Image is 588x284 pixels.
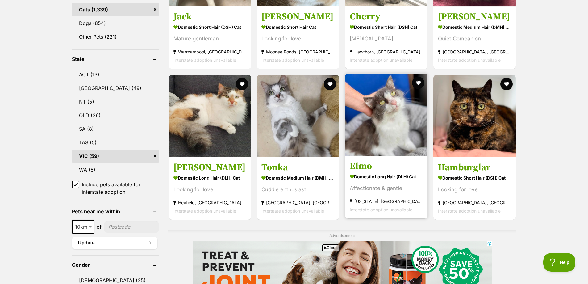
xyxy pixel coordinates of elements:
a: WA (6) [72,163,159,176]
div: Looking for love [261,35,335,43]
img: Tonka - Domestic Medium Hair (DMH) Cat [257,75,339,157]
a: [PERSON_NAME] Domestic Long Hair (DLH) Cat Looking for love Heyfield, [GEOGRAPHIC_DATA] Interstat... [169,157,251,220]
button: Update [72,237,157,249]
a: Other Pets (221) [72,30,159,43]
strong: Domestic Medium Hair (DMH) Cat [438,23,511,32]
div: [MEDICAL_DATA] [350,35,423,43]
span: Interstate adoption unavailable [438,208,501,214]
a: TAS (5) [72,136,159,149]
strong: Hawthorn, [GEOGRAPHIC_DATA] [350,48,423,56]
strong: Domestic Long Hair (DLH) Cat [350,172,423,181]
a: SA (8) [72,122,159,135]
strong: Domestic Short Hair Cat [261,23,335,32]
span: Include pets available for interstate adoption [82,181,159,196]
span: Interstate adoption unavailable [350,207,412,212]
strong: [GEOGRAPHIC_DATA], [GEOGRAPHIC_DATA] [261,198,335,207]
span: 10km [72,220,94,234]
span: Close [322,244,339,251]
strong: Domestic Short Hair (DSH) Cat [350,23,423,32]
div: Looking for love [438,185,511,194]
span: 10km [73,223,94,231]
input: postcode [104,221,159,233]
strong: [US_STATE], [GEOGRAPHIC_DATA] [350,197,423,206]
div: Affectionate & gentle [350,184,423,193]
h3: Jack [173,11,247,23]
strong: Heyfield, [GEOGRAPHIC_DATA] [173,198,247,207]
strong: Domestic Long Hair (DLH) Cat [173,173,247,182]
img: Hamburglar - Domestic Short Hair (DSH) Cat [433,75,516,157]
button: favourite [236,78,248,90]
strong: Moonee Ponds, [GEOGRAPHIC_DATA] [261,48,335,56]
header: State [72,56,159,62]
header: Gender [72,262,159,268]
a: Include pets available for interstate adoption [72,181,159,196]
a: QLD (26) [72,109,159,122]
iframe: Advertisement [182,253,407,281]
strong: [GEOGRAPHIC_DATA], [GEOGRAPHIC_DATA] [438,48,511,56]
a: Cherry Domestic Short Hair (DSH) Cat [MEDICAL_DATA] Hawthorn, [GEOGRAPHIC_DATA] Interstate adopti... [345,6,427,69]
span: Interstate adoption unavailable [261,208,324,214]
h3: [PERSON_NAME] [173,162,247,173]
a: [PERSON_NAME] Domestic Medium Hair (DMH) Cat Quiet Companion [GEOGRAPHIC_DATA], [GEOGRAPHIC_DATA]... [433,6,516,69]
img: Molly - Domestic Long Hair (DLH) Cat [169,75,251,157]
h3: Cherry [350,11,423,23]
strong: Domestic Medium Hair (DMH) Cat [261,173,335,182]
span: Interstate adoption unavailable [173,57,236,63]
strong: [GEOGRAPHIC_DATA], [GEOGRAPHIC_DATA] [438,198,511,207]
button: favourite [500,78,513,90]
h3: [PERSON_NAME] [261,11,335,23]
span: Interstate adoption unavailable [173,208,236,214]
header: Pets near me within [72,209,159,214]
span: Interstate adoption unavailable [261,57,324,63]
div: Cuddle enthusiast [261,185,335,194]
a: NT (5) [72,95,159,108]
span: Interstate adoption unavailable [438,57,501,63]
div: Quiet Companion [438,35,511,43]
a: Dogs (854) [72,17,159,30]
a: VIC (59) [72,150,159,163]
a: [GEOGRAPHIC_DATA] (49) [72,82,159,95]
span: of [97,223,102,231]
strong: Domestic Short Hair (DSH) Cat [173,23,247,32]
strong: Warrnambool, [GEOGRAPHIC_DATA] [173,48,247,56]
span: Interstate adoption unavailable [350,57,412,63]
img: adc.png [45,0,49,5]
h3: Elmo [350,160,423,172]
a: Tonka Domestic Medium Hair (DMH) Cat Cuddle enthusiast [GEOGRAPHIC_DATA], [GEOGRAPHIC_DATA] Inter... [257,157,339,220]
div: Mature gentleman [173,35,247,43]
iframe: Help Scout Beacon - Open [543,253,576,272]
a: ACT (13) [72,68,159,81]
a: Cats (1,339) [72,3,159,16]
h3: Hamburglar [438,162,511,173]
strong: Domestic Short Hair (DSH) Cat [438,173,511,182]
a: Hamburglar Domestic Short Hair (DSH) Cat Looking for love [GEOGRAPHIC_DATA], [GEOGRAPHIC_DATA] In... [433,157,516,220]
div: Looking for love [173,185,247,194]
button: favourite [412,77,424,89]
h3: Tonka [261,162,335,173]
h3: [PERSON_NAME] [438,11,511,23]
a: [PERSON_NAME] Domestic Short Hair Cat Looking for love Moonee Ponds, [GEOGRAPHIC_DATA] Interstate... [257,6,339,69]
img: Elmo - Domestic Long Hair (DLH) Cat [345,74,427,156]
button: favourite [324,78,336,90]
a: Elmo Domestic Long Hair (DLH) Cat Affectionate & gentle [US_STATE], [GEOGRAPHIC_DATA] Interstate ... [345,156,427,218]
a: Jack Domestic Short Hair (DSH) Cat Mature gentleman Warrnambool, [GEOGRAPHIC_DATA] Interstate ado... [169,6,251,69]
